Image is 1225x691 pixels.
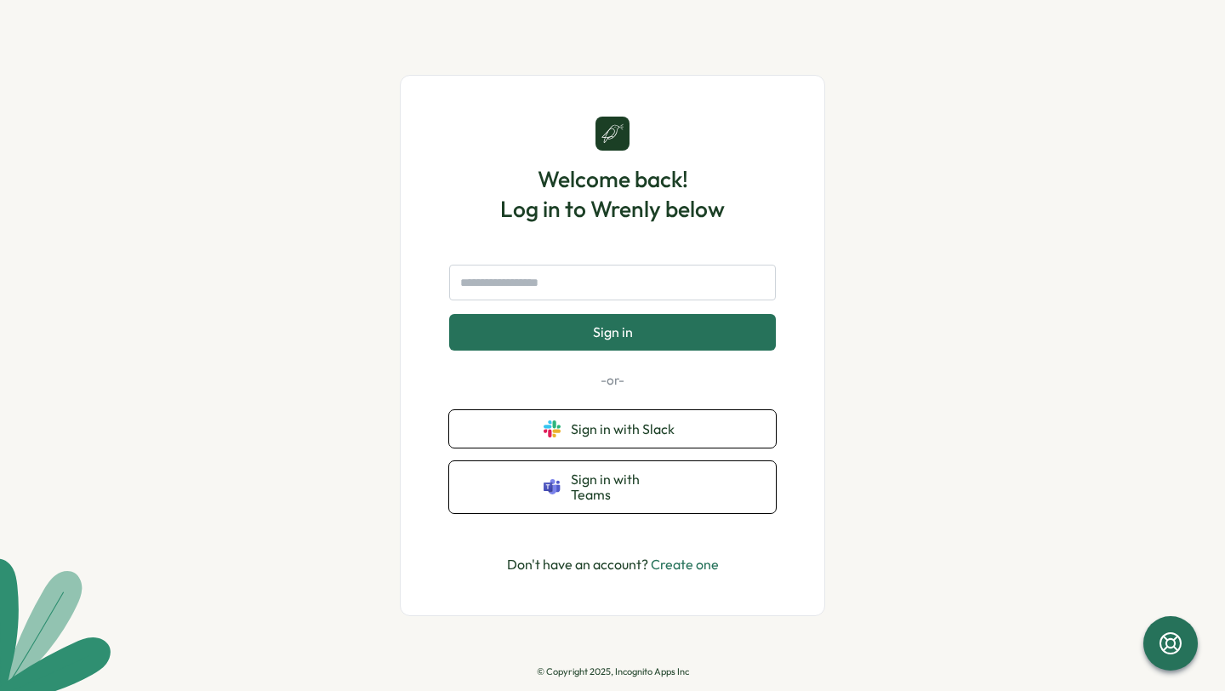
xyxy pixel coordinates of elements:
[651,556,719,573] a: Create one
[500,164,725,224] h1: Welcome back! Log in to Wrenly below
[571,421,681,437] span: Sign in with Slack
[449,410,776,448] button: Sign in with Slack
[593,324,633,340] span: Sign in
[571,471,681,503] span: Sign in with Teams
[507,554,719,575] p: Don't have an account?
[449,371,776,390] p: -or-
[449,461,776,513] button: Sign in with Teams
[537,666,689,677] p: © Copyright 2025, Incognito Apps Inc
[449,314,776,350] button: Sign in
